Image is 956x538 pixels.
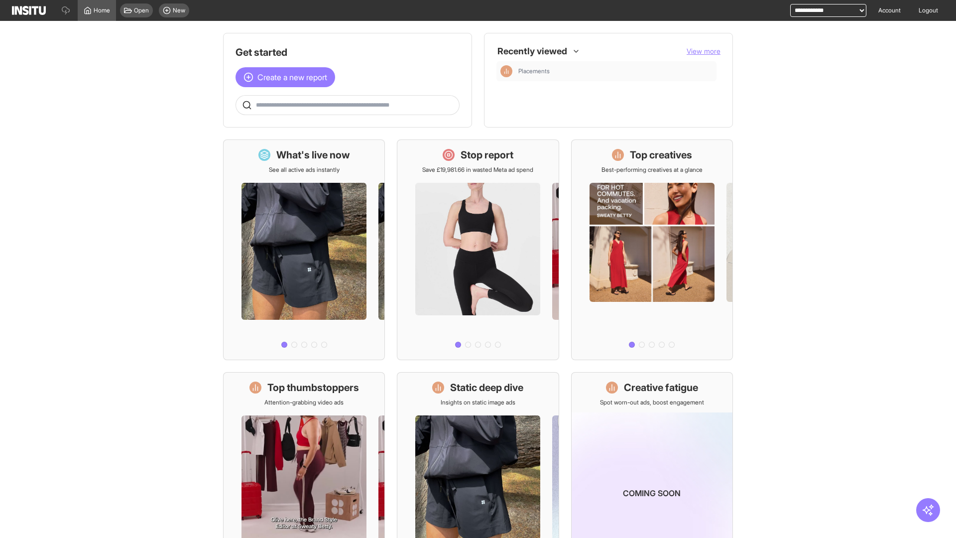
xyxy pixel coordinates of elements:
span: New [173,6,185,14]
span: Placements [518,67,713,75]
a: Stop reportSave £19,981.66 in wasted Meta ad spend [397,139,559,360]
span: Create a new report [257,71,327,83]
h1: Top creatives [630,148,692,162]
div: Insights [500,65,512,77]
button: View more [687,46,720,56]
p: Attention-grabbing video ads [264,399,344,406]
h1: What's live now [276,148,350,162]
span: Placements [518,67,550,75]
img: Logo [12,6,46,15]
p: Best-performing creatives at a glance [601,166,703,174]
h1: Top thumbstoppers [267,381,359,395]
button: Create a new report [236,67,335,87]
p: Insights on static image ads [441,399,515,406]
a: What's live nowSee all active ads instantly [223,139,385,360]
p: See all active ads instantly [269,166,340,174]
span: Open [134,6,149,14]
h1: Static deep dive [450,381,523,395]
span: Home [94,6,110,14]
a: Top creativesBest-performing creatives at a glance [571,139,733,360]
span: View more [687,47,720,55]
h1: Get started [236,45,460,59]
h1: Stop report [461,148,513,162]
p: Save £19,981.66 in wasted Meta ad spend [422,166,533,174]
